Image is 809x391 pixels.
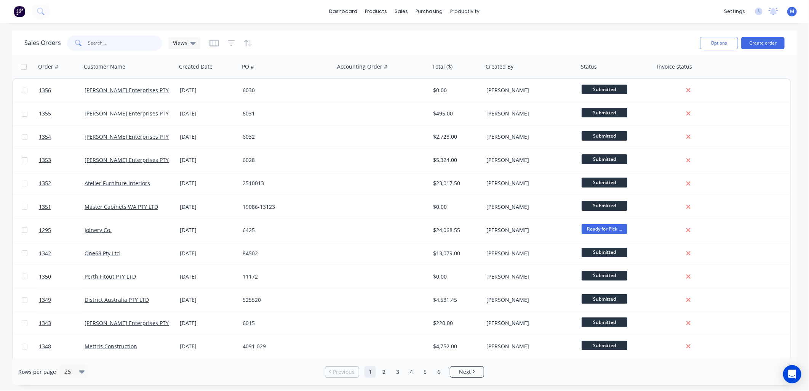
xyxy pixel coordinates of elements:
div: 6425 [243,226,327,234]
a: [PERSON_NAME] Enterprises PTY LTD [85,87,180,94]
div: $495.00 [433,110,478,117]
div: 6015 [243,319,327,327]
div: Accounting Order # [337,63,387,71]
div: [PERSON_NAME] [486,343,571,350]
div: [DATE] [180,343,237,350]
a: One68 Pty Ltd [85,250,120,257]
div: 6032 [243,133,327,141]
div: $23,017.50 [433,179,478,187]
div: Order # [38,63,58,71]
a: [PERSON_NAME] Enterprises PTY LTD [85,133,180,140]
div: [DATE] [180,226,237,234]
div: purchasing [412,6,447,17]
div: $24,068.55 [433,226,478,234]
a: Page 2 [378,366,390,378]
div: [PERSON_NAME] [486,226,571,234]
div: [DATE] [180,250,237,257]
div: products [361,6,391,17]
a: 1350 [39,265,85,288]
span: Submitted [582,178,627,187]
span: Submitted [582,108,627,117]
div: [PERSON_NAME] [486,133,571,141]
div: [DATE] [180,319,237,327]
div: 525520 [243,296,327,304]
a: 1342 [39,242,85,265]
div: $5,324.00 [433,156,478,164]
h1: Sales Orders [24,39,61,46]
span: Submitted [582,154,627,164]
div: [PERSON_NAME] [486,319,571,327]
a: Page 5 [419,366,431,378]
div: $4,531.45 [433,296,478,304]
div: $220.00 [433,319,478,327]
a: 1348 [39,335,85,358]
a: 1353 [39,149,85,171]
button: Create order [741,37,785,49]
span: Rows per page [18,368,56,376]
div: Invoice status [657,63,692,71]
a: 1355 [39,102,85,125]
div: productivity [447,6,484,17]
span: Views [173,39,187,47]
div: 4091-029 [243,343,327,350]
div: $13,079.00 [433,250,478,257]
span: Submitted [582,317,627,327]
span: 1355 [39,110,51,117]
span: Submitted [582,294,627,304]
span: 1342 [39,250,51,257]
div: [DATE] [180,156,237,164]
div: [PERSON_NAME] [486,296,571,304]
span: 1343 [39,319,51,327]
a: Previous page [325,368,359,376]
span: Submitted [582,85,627,94]
a: Page 4 [406,366,417,378]
div: [PERSON_NAME] [486,87,571,94]
a: [PERSON_NAME] Enterprises PTY LTD [85,110,180,117]
div: [DATE] [180,273,237,280]
div: Customer Name [84,63,125,71]
div: Created Date [179,63,213,71]
a: Page 1 is your current page [365,366,376,378]
span: Ready for Pick ... [582,224,627,234]
input: Search... [88,35,163,51]
div: 6028 [243,156,327,164]
div: 19086-13123 [243,203,327,211]
div: 2510013 [243,179,327,187]
span: 1353 [39,156,51,164]
a: Master Cabinets WA PTY LTD [85,203,158,210]
a: 1351 [39,195,85,218]
a: Mettris Construction [85,343,137,350]
div: Created By [486,63,513,71]
div: $2,728.00 [433,133,478,141]
a: District Australia PTY LTD [85,296,149,303]
span: 1356 [39,87,51,94]
div: Total ($) [432,63,452,71]
div: 84502 [243,250,327,257]
a: Page 6 [433,366,444,378]
div: settings [720,6,749,17]
span: Submitted [582,341,627,350]
div: [DATE] [180,133,237,141]
span: 1352 [39,179,51,187]
div: $0.00 [433,87,478,94]
a: 1295 [39,219,85,242]
span: Submitted [582,248,627,257]
div: sales [391,6,412,17]
div: [PERSON_NAME] [486,203,571,211]
div: Open Intercom Messenger [783,365,801,383]
div: Status [581,63,597,71]
span: 1350 [39,273,51,280]
a: [PERSON_NAME] Enterprises PTY LTD [85,319,180,327]
span: 1354 [39,133,51,141]
div: [PERSON_NAME] [486,179,571,187]
div: [PERSON_NAME] [486,110,571,117]
div: PO # [242,63,254,71]
img: Factory [14,6,25,17]
span: Next [459,368,471,376]
a: 1354 [39,125,85,148]
span: Previous [333,368,355,376]
a: Atelier Furniture Interiors [85,179,150,187]
a: Joinery Co. [85,226,112,234]
a: Perth Fitout PTY LTD [85,273,136,280]
div: [DATE] [180,110,237,117]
